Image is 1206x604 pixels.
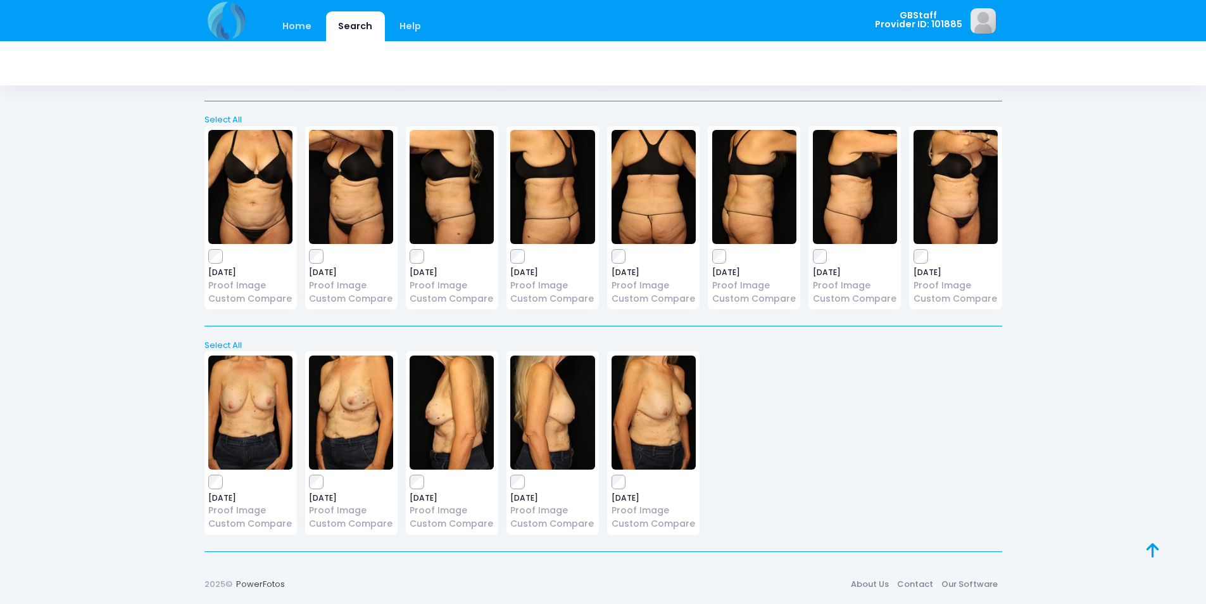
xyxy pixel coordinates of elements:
img: image [970,8,996,34]
span: 2025© [204,578,232,590]
a: PowerFotos [236,578,285,590]
a: Custom Compare [612,292,696,305]
a: Custom Compare [208,517,292,530]
a: Proof Image [410,279,494,292]
a: Select All [200,113,1006,126]
a: Proof Image [914,279,998,292]
img: image [208,356,292,470]
span: [DATE] [410,494,494,502]
a: Custom Compare [309,292,393,305]
a: Proof Image [208,279,292,292]
span: GBStaff Provider ID: 101885 [875,11,962,29]
a: Home [270,11,324,41]
span: [DATE] [410,269,494,276]
span: [DATE] [510,494,594,502]
a: Custom Compare [510,292,594,305]
a: Custom Compare [612,517,696,530]
a: Custom Compare [410,517,494,530]
a: Custom Compare [208,292,292,305]
img: image [410,356,494,470]
a: Search [326,11,385,41]
a: Proof Image [510,279,594,292]
img: image [612,130,696,244]
a: Custom Compare [510,517,594,530]
img: image [510,356,594,470]
a: Proof Image [309,504,393,517]
a: Our Software [938,572,1002,595]
a: Proof Image [309,279,393,292]
a: Contact [893,572,938,595]
span: [DATE] [712,269,796,276]
img: image [612,356,696,470]
span: [DATE] [813,269,897,276]
a: Custom Compare [712,292,796,305]
span: [DATE] [309,269,393,276]
a: Proof Image [813,279,897,292]
img: image [410,130,494,244]
img: image [208,130,292,244]
span: [DATE] [510,269,594,276]
a: Custom Compare [410,292,494,305]
span: [DATE] [612,494,696,502]
span: [DATE] [612,269,696,276]
a: Select All [200,339,1006,352]
a: Custom Compare [914,292,998,305]
span: [DATE] [914,269,998,276]
a: About Us [847,572,893,595]
a: Custom Compare [309,517,393,530]
a: Proof Image [612,279,696,292]
a: Proof Image [510,504,594,517]
img: image [309,130,393,244]
a: Help [387,11,433,41]
span: [DATE] [208,269,292,276]
img: image [914,130,998,244]
img: image [813,130,897,244]
span: [DATE] [208,494,292,502]
a: Proof Image [410,504,494,517]
a: Proof Image [712,279,796,292]
img: image [309,356,393,470]
a: Proof Image [612,504,696,517]
span: [DATE] [309,494,393,502]
a: Proof Image [208,504,292,517]
img: image [712,130,796,244]
a: Custom Compare [813,292,897,305]
img: image [510,130,594,244]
